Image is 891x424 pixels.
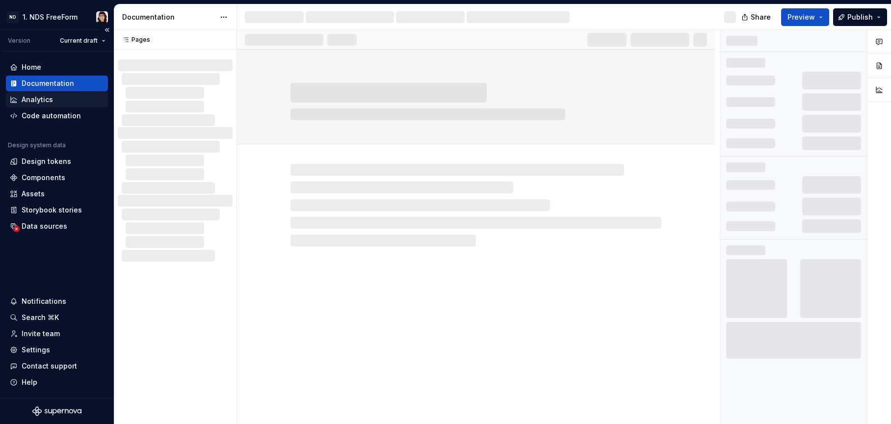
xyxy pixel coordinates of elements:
div: Version [8,37,30,45]
div: Search ⌘K [22,313,59,322]
a: Settings [6,342,108,358]
div: Design system data [8,141,66,149]
div: Assets [22,189,45,199]
span: Current draft [60,37,98,45]
span: Publish [847,12,873,22]
button: Collapse sidebar [100,23,114,37]
div: Home [22,62,41,72]
a: Home [6,59,108,75]
button: ND1. NDS FreeFormRaquel Pereira [2,6,112,27]
div: Contact support [22,361,77,371]
svg: Supernova Logo [32,406,81,416]
a: Design tokens [6,154,108,169]
a: Code automation [6,108,108,124]
a: Data sources [6,218,108,234]
div: Code automation [22,111,81,121]
button: Help [6,374,108,390]
a: Documentation [6,76,108,91]
div: Storybook stories [22,205,82,215]
div: Documentation [122,12,215,22]
div: Data sources [22,221,67,231]
button: Contact support [6,358,108,374]
button: Preview [781,8,829,26]
a: Analytics [6,92,108,107]
div: Invite team [22,329,60,339]
span: Preview [787,12,815,22]
div: Notifications [22,296,66,306]
button: Search ⌘K [6,310,108,325]
div: Pages [118,36,150,44]
a: Components [6,170,108,185]
span: Share [751,12,771,22]
img: Raquel Pereira [96,11,108,23]
button: Share [736,8,777,26]
div: Analytics [22,95,53,105]
div: ND [7,11,19,23]
button: Publish [833,8,887,26]
button: Notifications [6,293,108,309]
div: Help [22,377,37,387]
div: Documentation [22,79,74,88]
a: Storybook stories [6,202,108,218]
a: Assets [6,186,108,202]
div: 1. NDS FreeForm [23,12,78,22]
a: Invite team [6,326,108,342]
div: Settings [22,345,50,355]
div: Design tokens [22,157,71,166]
button: Current draft [55,34,110,48]
div: Components [22,173,65,183]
